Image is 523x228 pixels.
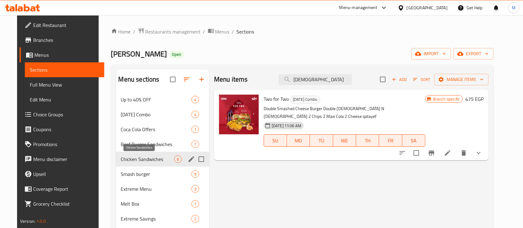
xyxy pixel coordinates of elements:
span: SA [405,136,423,145]
span: 4 [192,97,199,103]
div: items [191,141,199,148]
a: Edit menu item [444,149,451,157]
button: WE [333,134,356,147]
li: / [203,28,205,35]
span: 2 [192,216,199,222]
span: 9 [192,171,199,177]
span: Select section [376,73,389,86]
button: MO [287,134,310,147]
div: items [191,215,199,222]
span: Sections [30,66,100,74]
a: Restaurants management [138,28,201,36]
input: search [279,74,352,85]
a: Full Menu View [25,77,105,92]
button: sort-choices [395,145,410,160]
a: Grocery Checklist [20,196,105,211]
span: Select to update [410,146,423,159]
span: 4 [192,112,199,118]
span: Melt Box [121,200,191,208]
span: Menus [215,28,230,35]
div: items [191,200,199,208]
span: Sort items [409,75,434,84]
span: Edit Restaurant [33,21,100,29]
div: Melt Box1 [116,196,209,211]
a: Edit Menu [25,92,105,107]
span: export [458,50,489,58]
a: Sections [25,62,105,77]
span: WE [336,136,354,145]
h2: Menu items [214,75,248,84]
div: Extreme Menu3 [116,181,209,196]
span: Full Menu View [30,81,100,88]
span: M [512,4,516,11]
span: [DATE] Combo [290,96,320,103]
button: TU [310,134,333,147]
a: Promotions [20,137,105,152]
span: Select all sections [166,73,179,86]
span: Extreme Savings [121,215,191,222]
span: Choice Groups [33,111,100,118]
span: 1.0.0 [36,217,46,225]
span: 3 [192,186,199,192]
div: Chicken Sandwiches6edit [116,152,209,167]
div: items [191,185,199,193]
div: items [174,155,182,163]
span: TH [359,136,377,145]
div: Up to 40% OFF4 [116,92,209,107]
span: Menus [34,51,100,59]
span: Coca Cola Offers [121,126,191,133]
div: Coca Cola Offers1 [116,122,209,137]
span: Version: [20,217,35,225]
div: [GEOGRAPHIC_DATA] [407,4,448,11]
a: Menus [20,47,105,62]
button: TH [356,134,379,147]
span: MO [289,136,307,145]
button: show more [471,145,486,160]
span: Two for Two [264,94,289,104]
div: Menu-management [339,4,378,11]
span: TU [312,136,330,145]
div: items [191,96,199,103]
div: items [191,126,199,133]
div: Smash burger9 [116,167,209,181]
span: Extreme Menu [121,185,191,193]
span: Coverage Report [33,185,100,193]
img: Two for Two [219,95,259,134]
button: import [411,48,451,60]
span: Branches [33,36,100,44]
a: Choice Groups [20,107,105,122]
button: delete [456,145,471,160]
div: items [191,170,199,178]
p: Double Smashed Cheese Burger Double [DEMOGRAPHIC_DATA] N [DEMOGRAPHIC_DATA] 2 Chips 2 Maxi Cola 2... [264,105,425,120]
span: Up to 40% OFF [121,96,191,103]
a: Home [111,28,131,35]
a: Upsell [20,167,105,181]
span: 1 [192,201,199,207]
span: FR [382,136,400,145]
span: import [416,50,446,58]
button: export [454,48,494,60]
a: Edit Restaurant [20,18,105,33]
span: Open [170,52,184,57]
span: 1 [192,127,199,132]
button: edit [187,154,196,164]
span: Chicken Sandwiches [121,155,174,163]
span: Beef Burger Sandwiches [121,141,191,148]
button: Branch-specific-item [424,145,439,160]
span: Upsell [33,170,100,178]
span: Grocery Checklist [33,200,100,208]
span: [DATE] Combo [121,111,191,118]
span: Smash burger [121,170,191,178]
span: Menu disclaimer [33,155,100,163]
li: / [232,28,234,35]
nav: breadcrumb [111,28,494,36]
div: items [191,111,199,118]
a: Branches [20,33,105,47]
h2: Menu sections [118,75,159,84]
a: Coupons [20,122,105,137]
span: Edit Menu [30,96,100,103]
div: [DATE] Combo4 [116,107,209,122]
div: Ramadan Combo [290,96,320,103]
